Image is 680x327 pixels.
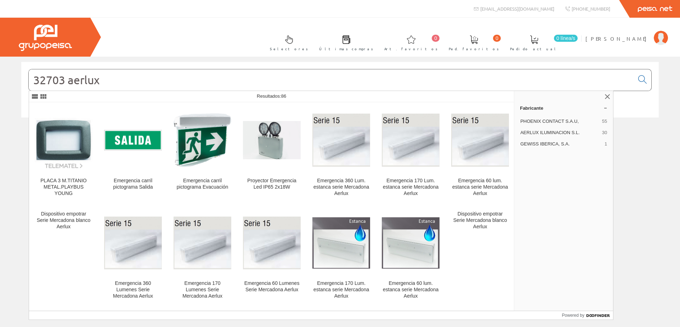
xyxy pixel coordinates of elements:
div: PLACA 3 M.TITANIO METAL.PLAYBUS YOUNG [35,178,92,197]
a: Emergencia carril pictograma Evacuación Emergencia carril pictograma Evacuación [168,103,237,205]
a: Emergencia 170 Lum. estanca serie Mercadona Aerlux Emergencia 170 Lum. estanca serie Mercadona Ae... [307,205,376,308]
img: Proyector Emergencia Led IP65 2x18W [243,121,301,159]
span: [EMAIL_ADDRESS][DOMAIN_NAME] [480,6,554,12]
span: [PHONE_NUMBER] [572,6,610,12]
a: PLACA 3 M.TITANIO METAL.PLAYBUS YOUNG PLACA 3 M.TITANIO METAL.PLAYBUS YOUNG [29,103,98,205]
span: 30 [602,130,607,136]
span: Resultados: [257,93,286,99]
span: Ped. favoritos [449,45,499,52]
a: Emergencia 360 Lumenes Serie Mercadona Aerlux Emergencia 360 Lumenes Serie Mercadona Aerlux [98,205,168,308]
a: Proyector Emergencia Led IP65 2x18W Proyector Emergencia Led IP65 2x18W [237,103,306,205]
img: PLACA 3 M.TITANIO METAL.PLAYBUS YOUNG [35,111,92,169]
span: GEWISS IBERICA, S.A. [520,141,602,147]
div: Emergencia 170 Lum. estanca serie Mercadona Aerlux [312,280,370,299]
div: Emergencia 60 lum. estanca serie Mercadona Aerlux [382,280,440,299]
img: Emergencia 170 Lum. estanca serie Mercadona Aerlux [382,114,440,166]
div: Emergencia 60 Lumenes Serie Mercadona Aerlux [243,280,301,293]
div: Proyector Emergencia Led IP65 2x18W [243,178,301,190]
span: Últimas compras [319,45,373,52]
input: Buscar... [29,69,634,91]
div: © Grupo Peisa [21,126,659,132]
a: Emergencia 170 Lumenes Serie Mercadona Aerlux Emergencia 170 Lumenes Serie Mercadona Aerlux [168,205,237,308]
a: Dispositivo empotrar Serie Mercadona blanco Aerlux [446,205,515,308]
span: Powered by [562,312,584,319]
div: Emergencia 360 Lumenes Serie Mercadona Aerlux [104,280,162,299]
div: Emergencia carril pictograma Evacuación [174,178,231,190]
div: Emergencia 170 Lum. estanca serie Mercadona Aerlux [382,178,440,197]
a: Últimas compras [312,29,377,55]
span: 0 [493,35,501,42]
a: Emergencia 60 Lumenes Serie Mercadona Aerlux Emergencia 60 Lumenes Serie Mercadona Aerlux [237,205,306,308]
img: Emergencia 60 lum. estanca serie Mercadona Aerlux [382,217,440,269]
a: Emergencia 60 lum. estanca serie Mercadona Aerlux Emergencia 60 lum. estanca serie Mercadona Aerlux [376,205,445,308]
a: Emergencia 360 Lum. estanca serie Mercadona Aerlux Emergencia 360 Lum. estanca serie Mercadona Ae... [307,103,376,205]
a: [PERSON_NAME] [585,29,668,36]
a: Emergencia 170 Lum. estanca serie Mercadona Aerlux Emergencia 170 Lum. estanca serie Mercadona Ae... [376,103,445,205]
span: 86 [281,93,286,99]
img: Emergencia carril pictograma Evacuación [174,113,231,167]
span: 0 línea/s [554,35,578,42]
a: Fabricante [514,102,613,114]
img: Emergencia 60 Lumenes Serie Mercadona Aerlux [243,217,301,269]
img: Emergencia 170 Lum. estanca serie Mercadona Aerlux [312,217,370,269]
span: Selectores [270,45,308,52]
span: AERLUX ILUMINACION S.L. [520,130,599,136]
span: 0 [432,35,440,42]
span: 1 [605,141,607,147]
span: 55 [602,118,607,125]
a: Emergencia 60 lum. estanca serie Mercadona Aerlux Emergencia 60 lum. estanca serie Mercadona Aerlux [446,103,515,205]
a: Dispositivo empotrar Serie Mercadona blanco Aerlux [29,205,98,308]
div: Dispositivo empotrar Serie Mercadona blanco Aerlux [35,211,92,230]
img: Emergencia carril pictograma Salida [104,130,162,150]
div: Emergencia 360 Lum. estanca serie Mercadona Aerlux [312,178,370,197]
a: Selectores [263,29,312,55]
span: Pedido actual [510,45,558,52]
img: Grupo Peisa [19,25,72,51]
img: Emergencia 360 Lumenes Serie Mercadona Aerlux [104,217,162,269]
span: PHOENIX CONTACT S.A.U, [520,118,599,125]
div: Emergencia 170 Lumenes Serie Mercadona Aerlux [174,280,231,299]
a: Powered by [562,311,613,320]
div: Emergencia 60 lum. estanca serie Mercadona Aerlux [451,178,509,197]
span: [PERSON_NAME] [585,35,650,42]
img: Emergencia 60 lum. estanca serie Mercadona Aerlux [451,114,509,166]
div: Emergencia carril pictograma Salida [104,178,162,190]
img: Emergencia 360 Lum. estanca serie Mercadona Aerlux [312,114,370,166]
div: Dispositivo empotrar Serie Mercadona blanco Aerlux [451,211,509,230]
span: Art. favoritos [384,45,438,52]
a: Emergencia carril pictograma Salida Emergencia carril pictograma Salida [98,103,168,205]
img: Emergencia 170 Lumenes Serie Mercadona Aerlux [174,217,231,269]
